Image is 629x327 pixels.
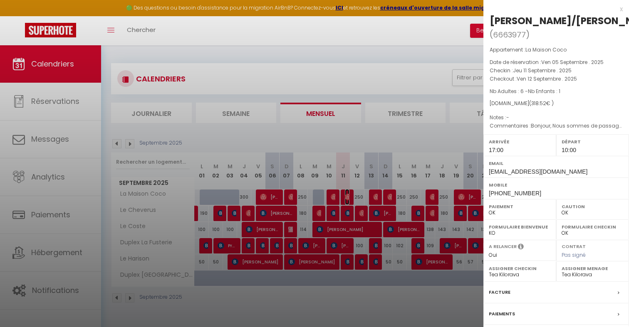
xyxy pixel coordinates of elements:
[489,190,541,197] span: [PHONE_NUMBER]
[490,46,623,54] p: Appartement :
[529,100,554,107] span: ( € )
[490,100,623,108] div: [DOMAIN_NAME]
[541,59,604,66] span: Ven 05 Septembre . 2025
[493,30,526,40] span: 6663977
[517,75,577,82] span: Ven 12 Septembre . 2025
[594,290,623,321] iframe: Chat
[490,29,530,40] span: ( )
[490,75,623,83] p: Checkout :
[562,223,624,231] label: Formulaire Checkin
[490,122,623,130] p: Commentaires :
[489,138,551,146] label: Arrivée
[7,3,32,28] button: Ouvrir le widget de chat LiveChat
[518,243,524,252] i: Sélectionner OUI si vous souhaiter envoyer les séquences de messages post-checkout
[562,251,586,258] span: Pas signé
[489,147,503,153] span: 17:00
[506,114,509,121] span: -
[489,202,551,211] label: Paiement
[489,264,551,273] label: Assigner Checkin
[528,88,560,95] span: Nb Enfants : 1
[489,181,624,189] label: Mobile
[489,288,510,297] label: Facture
[490,58,623,66] p: Date de réservation :
[489,310,515,318] label: Paiements
[531,100,546,107] span: 318.52
[489,243,517,250] label: A relancer
[490,88,560,95] span: Nb Adultes : 6 -
[490,66,623,75] p: Checkin :
[562,202,624,211] label: Caution
[489,168,587,175] span: [EMAIL_ADDRESS][DOMAIN_NAME]
[562,243,586,248] label: Contrat
[562,147,576,153] span: 10:00
[489,159,624,167] label: Email
[562,264,624,273] label: Assigner Menage
[525,46,567,53] span: La Maison Coco
[562,138,624,146] label: Départ
[490,113,623,122] p: Notes :
[513,67,572,74] span: Jeu 11 Septembre . 2025
[489,223,551,231] label: Formulaire Bienvenue
[483,4,623,14] div: x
